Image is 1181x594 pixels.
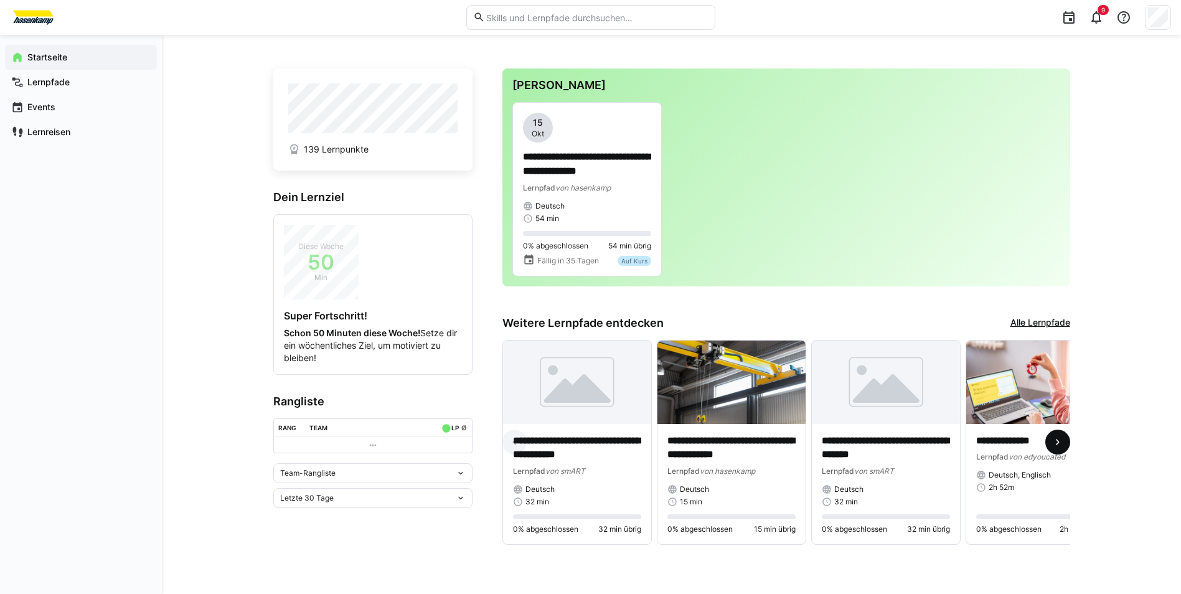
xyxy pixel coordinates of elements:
[1009,452,1065,461] span: von edyoucated
[966,341,1114,424] img: image
[503,341,651,424] img: image
[512,78,1060,92] h3: [PERSON_NAME]
[523,183,555,192] span: Lernpfad
[535,214,559,224] span: 54 min
[537,256,599,266] span: Fällig in 35 Tagen
[976,452,1009,461] span: Lernpfad
[680,484,709,494] span: Deutsch
[532,129,544,139] span: Okt
[608,241,651,251] span: 54 min übrig
[280,468,336,478] span: Team-Rangliste
[273,395,473,408] h3: Rangliste
[535,201,565,211] span: Deutsch
[754,524,796,534] span: 15 min übrig
[451,424,459,431] div: LP
[284,309,462,322] h4: Super Fortschritt!
[989,470,1051,480] span: Deutsch, Englisch
[523,241,588,251] span: 0% abgeschlossen
[525,484,555,494] span: Deutsch
[834,484,863,494] span: Deutsch
[280,493,334,503] span: Letzte 30 Tage
[812,341,960,424] img: image
[284,328,420,338] strong: Schon 50 Minuten diese Woche!
[680,497,702,507] span: 15 min
[513,466,545,476] span: Lernpfad
[907,524,950,534] span: 32 min übrig
[1010,316,1070,330] a: Alle Lernpfade
[273,191,473,204] h3: Dein Lernziel
[1060,524,1104,534] span: 2h 52m übrig
[989,483,1014,493] span: 2h 52m
[822,466,854,476] span: Lernpfad
[502,316,664,330] h3: Weitere Lernpfade entdecken
[278,424,296,431] div: Rang
[657,341,806,424] img: image
[667,466,700,476] span: Lernpfad
[533,116,543,129] span: 15
[598,524,641,534] span: 32 min übrig
[834,497,858,507] span: 32 min
[461,422,467,432] a: ø
[545,466,585,476] span: von smART
[309,424,327,431] div: Team
[304,143,369,156] span: 139 Lernpunkte
[284,327,462,364] p: Setze dir ein wöchentliches Ziel, um motiviert zu bleiben!
[485,12,708,23] input: Skills und Lernpfade durchsuchen…
[700,466,755,476] span: von hasenkamp
[1101,6,1105,14] span: 9
[618,256,651,266] div: Auf Kurs
[976,524,1042,534] span: 0% abgeschlossen
[513,524,578,534] span: 0% abgeschlossen
[667,524,733,534] span: 0% abgeschlossen
[822,524,887,534] span: 0% abgeschlossen
[555,183,611,192] span: von hasenkamp
[854,466,894,476] span: von smART
[525,497,549,507] span: 32 min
